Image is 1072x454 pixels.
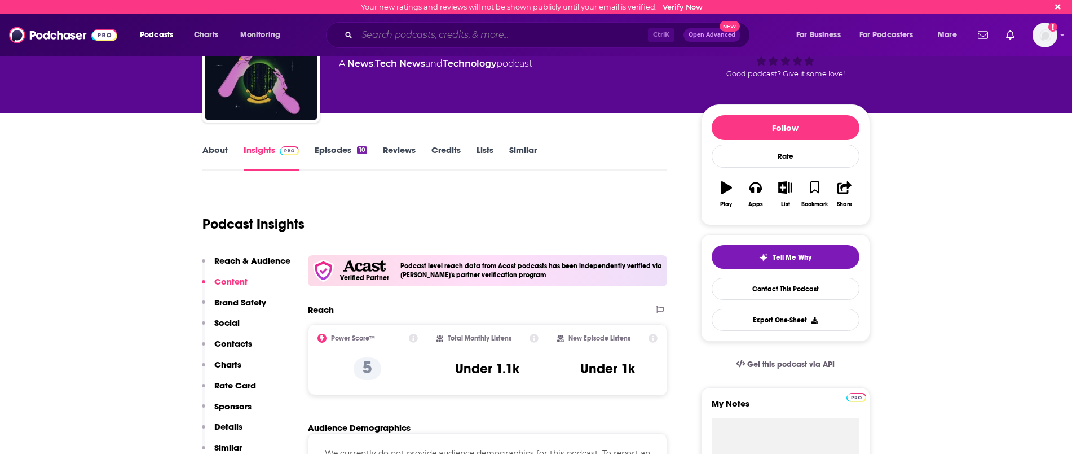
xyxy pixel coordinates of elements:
button: Details [202,421,242,442]
p: Content [214,276,248,287]
p: Sponsors [214,401,252,412]
a: Verify Now [663,3,703,11]
p: Social [214,317,240,328]
span: Monitoring [240,27,280,43]
button: Share [830,174,859,215]
a: Show notifications dropdown [973,25,992,45]
button: open menu [788,26,855,44]
div: A podcast [339,57,532,71]
button: Sponsors [202,401,252,422]
a: Charts [187,26,225,44]
a: Show notifications dropdown [1002,25,1019,45]
button: open menu [930,26,971,44]
img: La matrice a buggé [205,7,317,120]
span: Get this podcast via API [747,360,835,369]
button: Charts [202,359,241,380]
a: Reviews [383,145,416,171]
span: New [720,21,740,32]
span: Charts [194,27,218,43]
div: Search podcasts, credits, & more... [337,22,761,48]
button: List [770,174,800,215]
h1: Podcast Insights [202,216,305,233]
img: tell me why sparkle [759,253,768,262]
button: Bookmark [800,174,830,215]
p: Similar [214,442,242,453]
span: Open Advanced [689,32,735,38]
img: Podchaser Pro [846,393,866,402]
p: Rate Card [214,380,256,391]
a: InsightsPodchaser Pro [244,145,299,171]
img: Acast [343,260,386,272]
img: Podchaser Pro [280,146,299,155]
a: Pro website [846,391,866,402]
div: Rate [712,145,859,168]
span: Tell Me Why [773,253,811,262]
button: Social [202,317,240,338]
div: Your new ratings and reviews will not be shown publicly until your email is verified. [361,3,703,11]
h4: Podcast level reach data from Acast podcasts has been independently verified via [PERSON_NAME]'s ... [400,262,663,279]
div: Apps [748,201,763,208]
a: About [202,145,228,171]
img: verfied icon [312,260,334,282]
p: Brand Safety [214,297,266,308]
button: Rate Card [202,380,256,401]
button: tell me why sparkleTell Me Why [712,245,859,269]
span: , [373,58,375,69]
img: Podchaser - Follow, Share and Rate Podcasts [9,24,117,46]
a: Tech News [375,58,425,69]
h5: Verified Partner [340,274,389,281]
h3: Under 1k [580,360,635,377]
p: Details [214,421,242,432]
a: Credits [431,145,461,171]
button: open menu [852,26,930,44]
span: For Podcasters [859,27,914,43]
a: Contact This Podcast [712,278,859,300]
label: My Notes [712,398,859,418]
h2: Total Monthly Listens [448,334,511,342]
div: List [781,201,790,208]
p: Reach & Audience [214,255,290,266]
button: open menu [232,26,295,44]
button: open menu [132,26,188,44]
button: Contacts [202,338,252,359]
span: Logged in as MelissaPS [1033,23,1057,47]
h2: Power Score™ [331,334,375,342]
a: Technology [443,58,496,69]
button: Brand Safety [202,297,266,318]
button: Open AdvancedNew [683,28,740,42]
span: Good podcast? Give it some love! [726,69,845,78]
button: Apps [741,174,770,215]
h2: New Episode Listens [568,334,630,342]
button: Reach & Audience [202,255,290,276]
a: News [347,58,373,69]
input: Search podcasts, credits, & more... [357,26,648,44]
h2: Audience Demographics [308,422,411,433]
p: Charts [214,359,241,370]
span: Ctrl K [648,28,674,42]
svg: Email not verified [1048,23,1057,32]
a: Similar [509,145,537,171]
h3: Under 1.1k [455,360,519,377]
p: Contacts [214,338,252,349]
button: Play [712,174,741,215]
div: Share [837,201,852,208]
div: Play [720,201,732,208]
div: Bookmark [801,201,828,208]
button: Content [202,276,248,297]
p: 5 [354,357,381,380]
button: Show profile menu [1033,23,1057,47]
span: Podcasts [140,27,173,43]
img: User Profile [1033,23,1057,47]
span: For Business [796,27,841,43]
a: Episodes10 [315,145,367,171]
button: Export One-Sheet [712,309,859,331]
a: Lists [477,145,493,171]
a: Get this podcast via API [727,351,844,378]
h2: Reach [308,304,334,315]
button: Follow [712,115,859,140]
div: 10 [357,146,367,154]
span: More [938,27,957,43]
span: and [425,58,443,69]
